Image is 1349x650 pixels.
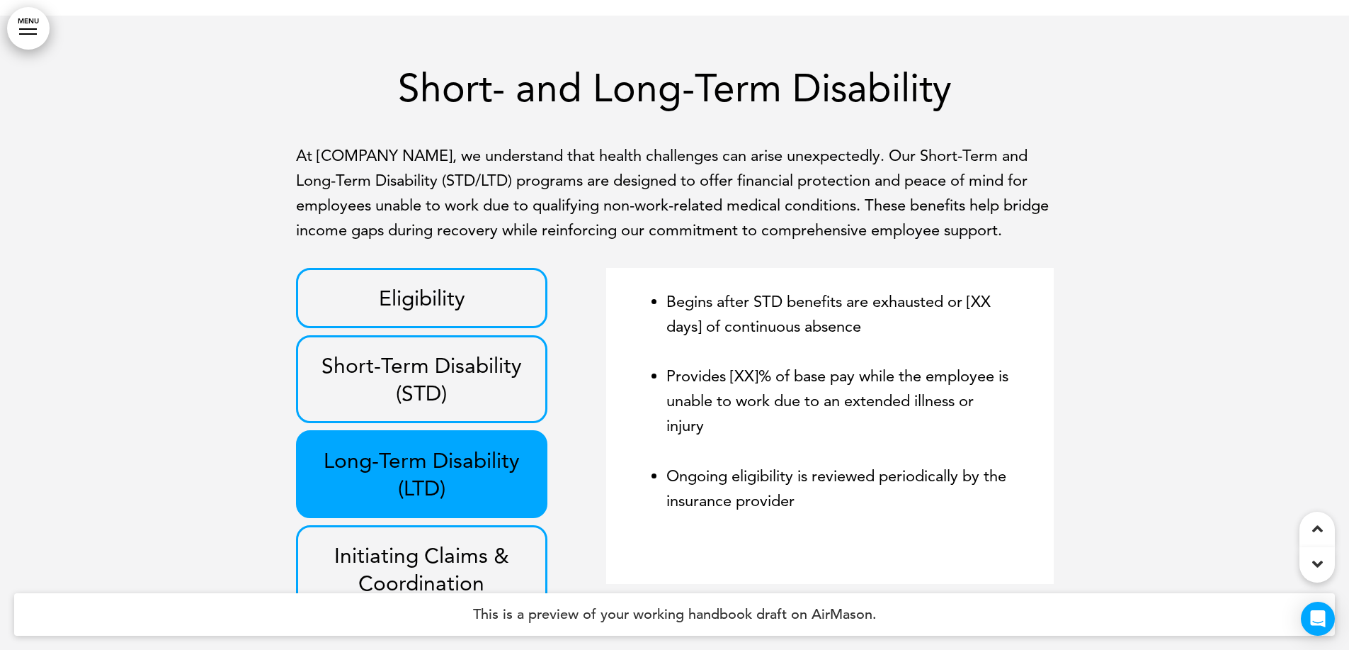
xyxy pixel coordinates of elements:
[296,143,1054,243] p: At [COMPANY NAME], we understand that health challenges can arise unexpectedly. Our Short-Term an...
[312,542,532,597] p: Initiating Claims & Coordination
[312,447,532,502] p: Long-Term Disability (LTD)
[14,593,1335,636] h4: This is a preview of your working handbook draft on AirMason.
[312,284,532,312] p: Eligibility
[296,69,1054,108] h1: Short- and Long-Term Disability
[1301,602,1335,636] div: Open Intercom Messenger
[666,464,1014,513] p: Ongoing eligibility is reviewed periodically by the insurance provider
[312,352,532,407] p: Short-Term Disability (STD)
[666,289,1014,339] p: Begins after STD benefits are exhausted or [XX days] of continuous absence
[7,7,50,50] a: MENU
[666,364,1014,439] p: Provides [XX]% of base pay while the employee is unable to work due to an extended illness or injury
